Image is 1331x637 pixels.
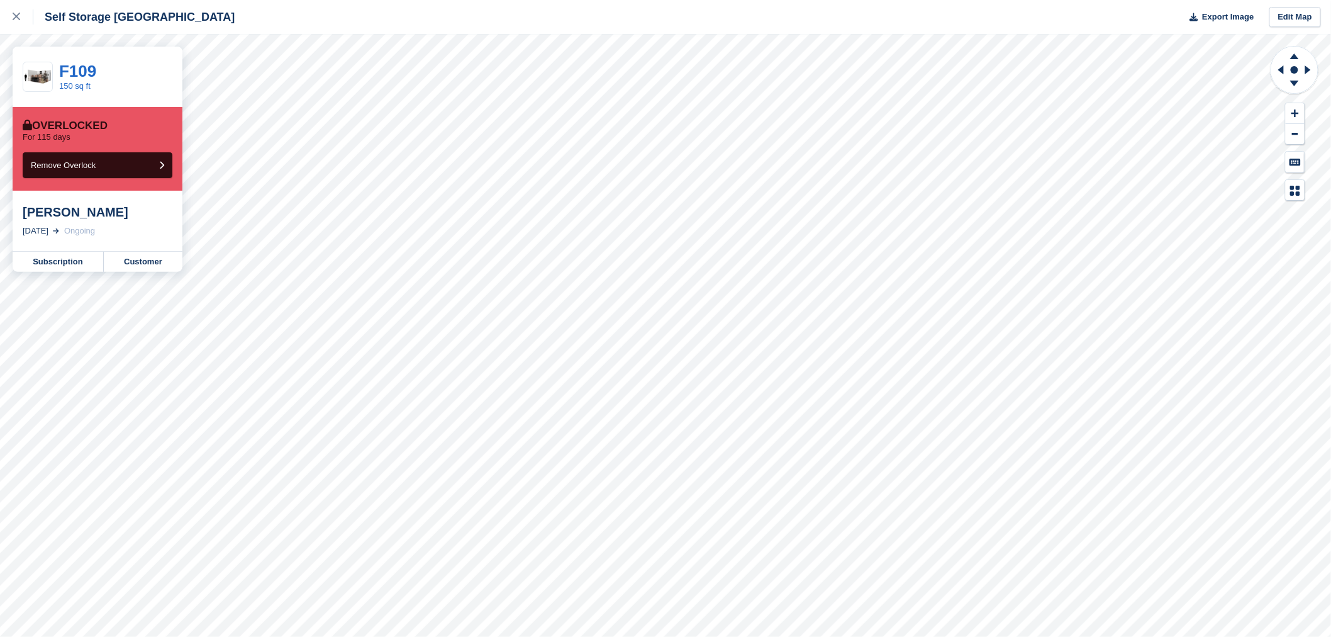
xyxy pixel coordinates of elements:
[23,152,172,178] button: Remove Overlock
[1269,7,1321,28] a: Edit Map
[31,161,96,170] span: Remove Overlock
[1286,152,1305,172] button: Keyboard Shortcuts
[1286,180,1305,201] button: Map Legend
[104,252,182,272] a: Customer
[33,9,235,25] div: Self Storage [GEOGRAPHIC_DATA]
[1286,124,1305,145] button: Zoom Out
[23,132,70,142] p: For 115 days
[23,225,48,237] div: [DATE]
[59,62,96,81] a: F109
[23,66,52,88] img: 150-sqft-unit.jpg
[59,81,91,91] a: 150 sq ft
[64,225,95,237] div: Ongoing
[13,252,104,272] a: Subscription
[53,228,59,234] img: arrow-right-light-icn-cde0832a797a2874e46488d9cf13f60e5c3a73dbe684e267c42b8395dfbc2abf.svg
[23,205,172,220] div: [PERSON_NAME]
[1183,7,1254,28] button: Export Image
[1202,11,1254,23] span: Export Image
[23,120,108,132] div: Overlocked
[1286,103,1305,124] button: Zoom In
